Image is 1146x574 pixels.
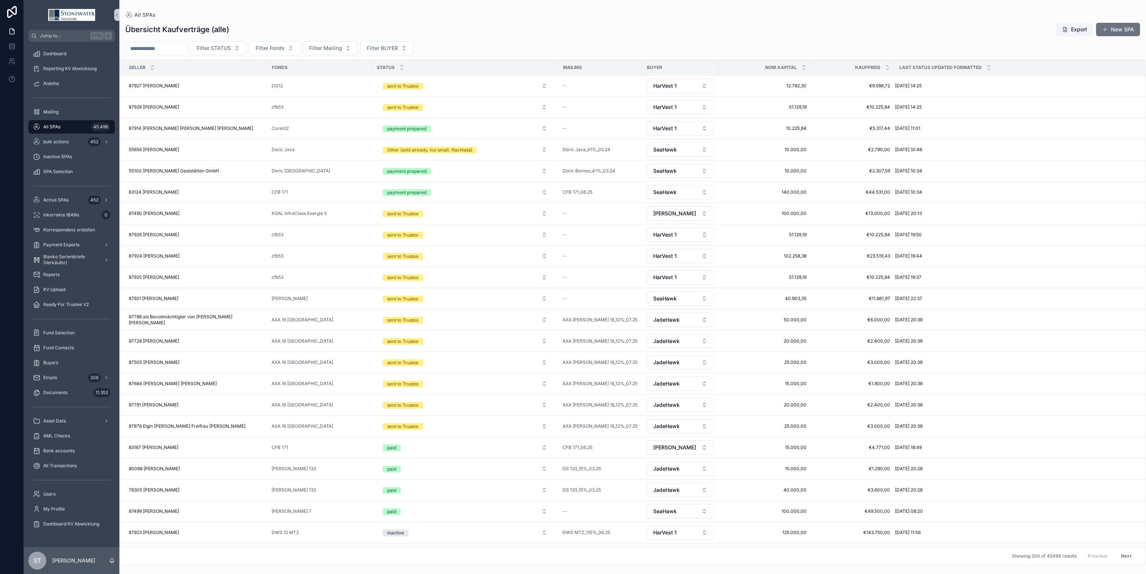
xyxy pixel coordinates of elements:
div: sent to Trustee [387,274,419,281]
a: [DATE] 10:34 [895,189,1136,195]
a: 87924 [PERSON_NAME] [129,253,263,259]
span: [PERSON_NAME] [653,210,696,217]
span: 83124 [PERSON_NAME] [129,189,179,195]
div: sent to Trustee [387,104,419,111]
button: Select Button [377,185,553,199]
span: SeaHawk [653,167,677,175]
a: 87927 [PERSON_NAME] [129,83,263,89]
button: Select Button [303,41,357,55]
a: CFB 171 [272,189,367,195]
span: Fund Selection [43,330,75,336]
span: [DATE] 10:34 [895,189,922,195]
a: [DATE] 11:01 [895,125,1136,131]
span: €10.225,84 [815,104,890,110]
a: Select Button [376,291,554,306]
a: €9.586,72 [815,83,890,89]
span: 87921 [PERSON_NAME] [129,296,178,302]
span: 87927 [PERSON_NAME] [129,83,179,89]
a: €13.000,00 [815,210,890,216]
a: €44.531,00 [815,189,890,195]
span: €2.790,00 [815,147,890,153]
span: [DATE] 22:37 [895,296,922,302]
span: [DATE] 19:37 [895,274,921,280]
div: 0 [101,210,110,219]
a: 51.129,19 [723,104,807,110]
span: [DATE] 14:25 [895,104,922,110]
a: Select Button [646,312,714,327]
a: 87921 [PERSON_NAME] [129,296,263,302]
a: AXA [PERSON_NAME] 16_12%_07.25 [563,317,638,323]
a: Doric Java [272,147,295,153]
a: cfb53 [272,274,284,280]
span: 50.000,00 [723,317,807,323]
a: €2.307,59 [815,168,890,174]
a: Inactive SPAs [28,150,115,163]
a: Doric Java [272,147,367,153]
span: -- [563,274,567,280]
span: SeaHawk [653,146,677,153]
span: 87490 [PERSON_NAME] [129,210,179,216]
a: 10.225,84 [723,125,807,131]
a: cfb53 [272,232,367,238]
button: Select Button [377,122,553,135]
a: cfb53 [272,232,284,238]
div: sent to Trustee [387,338,419,345]
button: Select Button [377,334,553,348]
span: [DATE] 19:44 [895,253,922,259]
button: Export [1056,23,1093,36]
div: sent to Trustee [387,232,419,238]
a: [DATE] 19:50 [895,232,1136,238]
a: Select Button [646,163,714,178]
button: Select Button [249,41,300,55]
span: -- [563,104,567,110]
span: Curent2 [272,125,289,131]
span: 51.129,19 [723,232,807,238]
a: -- [563,104,638,110]
div: sent to Trustee [387,253,419,260]
button: Select Button [190,41,246,55]
span: Ready For Trustee V2 [43,302,89,308]
a: 87914 [PERSON_NAME] [PERSON_NAME] [PERSON_NAME] [129,125,263,131]
div: payment prepared [387,189,426,196]
a: CFB 171_06.25 [563,189,592,195]
a: Select Button [376,100,554,114]
a: Select Button [376,206,554,221]
div: scrollable content [24,42,119,540]
span: Filter STATUS [197,44,231,52]
a: 87788 als Bevollmächtigter von [PERSON_NAME] [PERSON_NAME] [129,314,263,326]
a: Mailing [28,105,115,119]
span: 87914 [PERSON_NAME] [PERSON_NAME] [PERSON_NAME] [129,125,253,131]
span: [DATE] 10:46 [895,147,922,153]
a: Doric [GEOGRAPHIC_DATA] [272,168,367,174]
button: Select Button [377,249,553,263]
a: AXA 16 [GEOGRAPHIC_DATA] [272,317,333,323]
a: Select Button [646,78,714,93]
a: 83124 [PERSON_NAME] [129,189,263,195]
a: 10.000,00 [723,147,807,153]
a: KGAL InfraClass Energie 5 [272,210,327,216]
button: Select Button [647,100,714,114]
span: Doric Java_41%_03.24 [563,147,610,153]
span: cfb53 [272,253,284,259]
span: CFB 171 [272,189,288,195]
button: Select Button [647,313,714,327]
a: AXA 16 [GEOGRAPHIC_DATA] [272,317,367,323]
span: SPA Selection [43,169,73,175]
a: Doric Java_41%_03.24 [563,147,638,153]
button: Select Button [360,41,413,55]
a: Select Button [376,313,554,327]
a: DG12 [272,83,283,89]
button: Jump to...CtrlK [28,30,115,42]
a: Fund Selection [28,326,115,340]
span: Ctrl [90,32,104,40]
button: Select Button [647,143,714,157]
